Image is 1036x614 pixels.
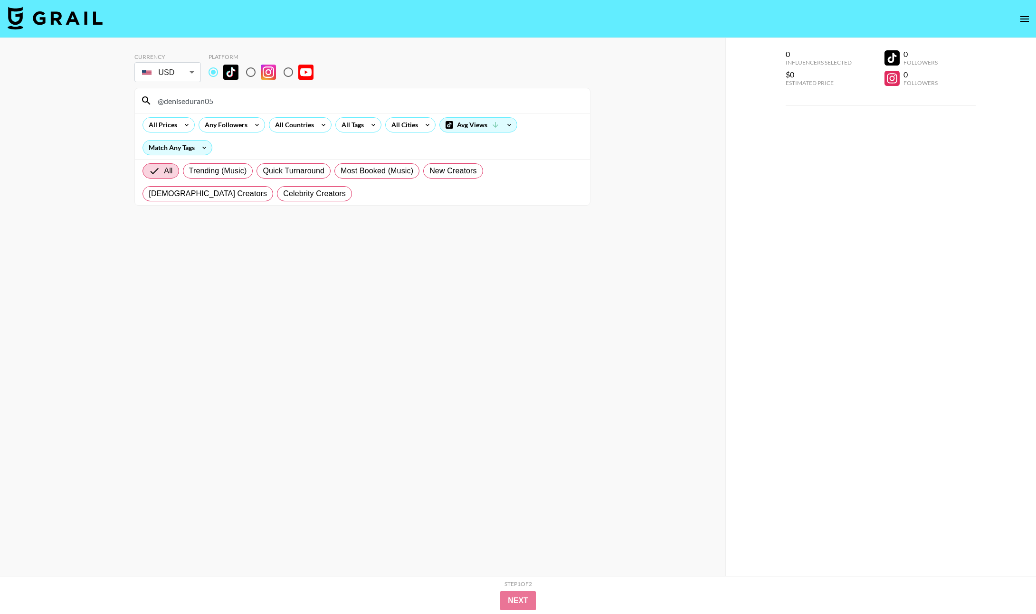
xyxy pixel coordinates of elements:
div: Estimated Price [786,79,852,86]
div: Avg Views [440,118,517,132]
div: USD [136,64,199,81]
img: YouTube [298,65,314,80]
div: Currency [134,53,201,60]
div: All Countries [269,118,316,132]
div: 0 [903,49,938,59]
span: Trending (Music) [189,165,247,177]
div: Any Followers [199,118,249,132]
span: Celebrity Creators [283,188,346,199]
div: All Prices [143,118,179,132]
span: [DEMOGRAPHIC_DATA] Creators [149,188,267,199]
div: Followers [903,59,938,66]
div: Match Any Tags [143,141,212,155]
div: All Tags [336,118,366,132]
span: Quick Turnaround [263,165,324,177]
div: Platform [209,53,321,60]
button: open drawer [1015,9,1034,28]
div: All Cities [386,118,420,132]
img: Grail Talent [8,7,103,29]
div: Influencers Selected [786,59,852,66]
img: Instagram [261,65,276,80]
input: Search by User Name [152,93,584,108]
img: TikTok [223,65,238,80]
div: 0 [786,49,852,59]
div: Followers [903,79,938,86]
span: New Creators [429,165,477,177]
div: 0 [903,70,938,79]
span: All [164,165,172,177]
span: Most Booked (Music) [341,165,413,177]
div: $0 [786,70,852,79]
div: Step 1 of 2 [504,580,532,587]
button: Next [500,591,536,610]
